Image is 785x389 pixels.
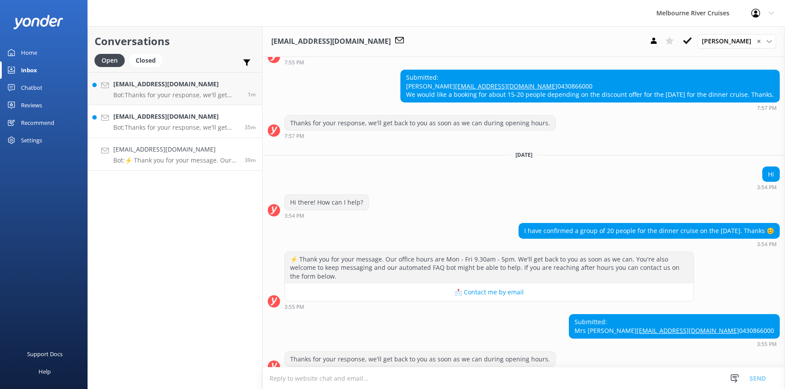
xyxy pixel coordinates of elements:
[21,96,42,114] div: Reviews
[95,55,129,65] a: Open
[13,15,63,29] img: yonder-white-logo.png
[697,34,776,48] div: Assign User
[21,44,37,61] div: Home
[88,72,262,105] a: [EMAIL_ADDRESS][DOMAIN_NAME]Bot:Thanks for your response, we'll get back to you as soon as we can...
[95,33,256,50] h2: Conversations
[519,223,779,238] div: I have confirmed a group of 20 people for the dinner cruise on the [DATE]. Thanks 😊
[401,70,779,102] div: Submitted: [PERSON_NAME] 0430866000 We would like a booking for about 15-20 people depending on t...
[763,167,779,182] div: Hi
[88,105,262,138] a: [EMAIL_ADDRESS][DOMAIN_NAME]Bot:Thanks for your response, we'll get back to you as soon as we can...
[285,283,694,301] button: 📩 Contact me by email
[637,326,739,335] a: [EMAIL_ADDRESS][DOMAIN_NAME]
[400,105,780,111] div: Aug 30 2025 07:57pm (UTC +10:00) Australia/Sydney
[284,60,304,65] strong: 7:55 PM
[27,345,63,363] div: Support Docs
[510,151,538,159] span: [DATE]
[455,82,557,90] a: [EMAIL_ADDRESS][DOMAIN_NAME]
[285,252,694,284] div: ⚡ Thank you for your message. Our office hours are Mon - Fri 9.30am - 5pm. We'll get back to you ...
[284,59,694,65] div: Aug 30 2025 07:55pm (UTC +10:00) Australia/Sydney
[284,133,556,139] div: Aug 30 2025 07:57pm (UTC +10:00) Australia/Sydney
[113,124,238,131] p: Bot: Thanks for your response, we'll get back to you as soon as we can during opening hours.
[757,342,777,347] strong: 3:55 PM
[271,36,391,47] h3: [EMAIL_ADDRESS][DOMAIN_NAME]
[284,134,304,139] strong: 7:57 PM
[285,116,555,131] div: Thanks for your response, we'll get back to you as soon as we can during opening hours.
[245,124,256,131] span: Sep 01 2025 12:45pm (UTC +10:00) Australia/Sydney
[284,212,369,219] div: Aug 31 2025 03:54pm (UTC +10:00) Australia/Sydney
[757,184,780,190] div: Aug 31 2025 03:54pm (UTC +10:00) Australia/Sydney
[21,114,54,131] div: Recommend
[245,156,256,164] span: Sep 01 2025 12:42pm (UTC +10:00) Australia/Sydney
[519,241,780,247] div: Aug 31 2025 03:54pm (UTC +10:00) Australia/Sydney
[113,145,238,154] h4: [EMAIL_ADDRESS][DOMAIN_NAME]
[95,54,125,67] div: Open
[569,315,779,338] div: Submitted: Mrs [PERSON_NAME] 0430866000
[284,304,304,310] strong: 3:55 PM
[757,242,777,247] strong: 3:54 PM
[113,112,238,121] h4: [EMAIL_ADDRESS][DOMAIN_NAME]
[702,36,757,46] span: [PERSON_NAME]
[129,54,162,67] div: Closed
[248,91,256,98] span: Sep 01 2025 01:20pm (UTC +10:00) Australia/Sydney
[757,185,777,190] strong: 3:54 PM
[285,195,368,210] div: Hi there! How can I help?
[113,91,241,99] p: Bot: Thanks for your response, we'll get back to you as soon as we can during opening hours.
[39,363,51,380] div: Help
[129,55,167,65] a: Closed
[88,138,262,171] a: [EMAIL_ADDRESS][DOMAIN_NAME]Bot:⚡ Thank you for your message. Our office hours are Mon - Fri 9.30...
[284,304,694,310] div: Aug 31 2025 03:55pm (UTC +10:00) Australia/Sydney
[284,213,304,219] strong: 3:54 PM
[757,37,761,46] span: ✕
[569,341,780,347] div: Aug 31 2025 03:55pm (UTC +10:00) Australia/Sydney
[21,61,37,79] div: Inbox
[113,156,238,164] p: Bot: ⚡ Thank you for your message. Our office hours are Mon - Fri 9.30am - 5pm. We'll get back to...
[21,79,42,96] div: Chatbot
[757,106,777,111] strong: 7:57 PM
[285,352,555,367] div: Thanks for your response, we'll get back to you as soon as we can during opening hours.
[21,131,42,149] div: Settings
[113,79,241,89] h4: [EMAIL_ADDRESS][DOMAIN_NAME]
